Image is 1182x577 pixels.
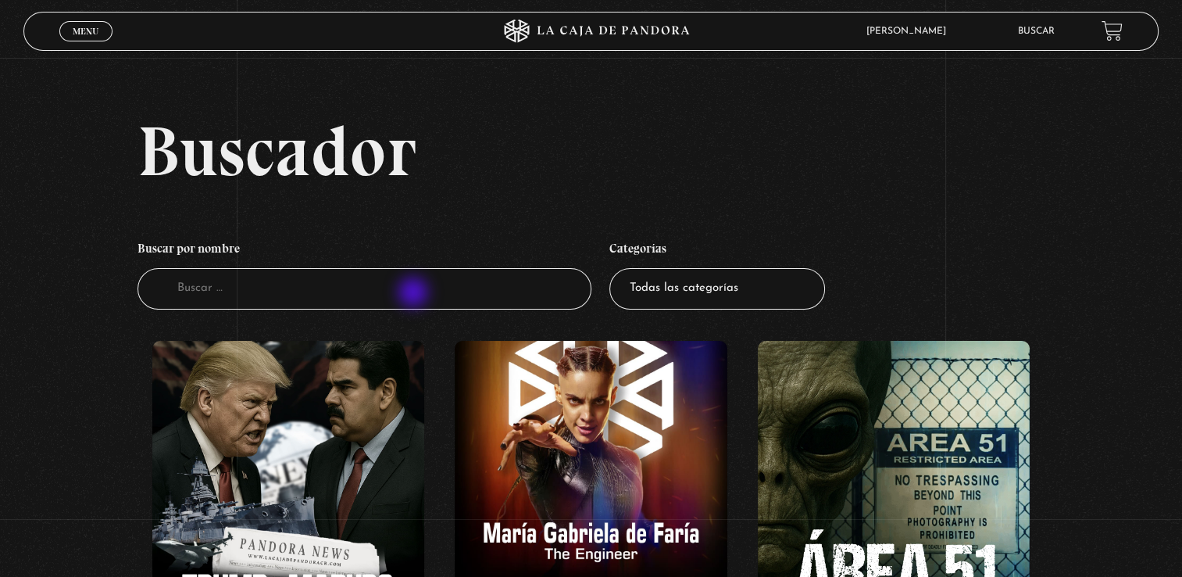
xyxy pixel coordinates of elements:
[67,40,104,51] span: Cerrar
[137,116,1159,186] h2: Buscador
[609,233,825,269] h4: Categorías
[859,27,962,36] span: [PERSON_NAME]
[1102,20,1123,41] a: View your shopping cart
[1018,27,1055,36] a: Buscar
[73,27,98,36] span: Menu
[137,233,591,269] h4: Buscar por nombre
